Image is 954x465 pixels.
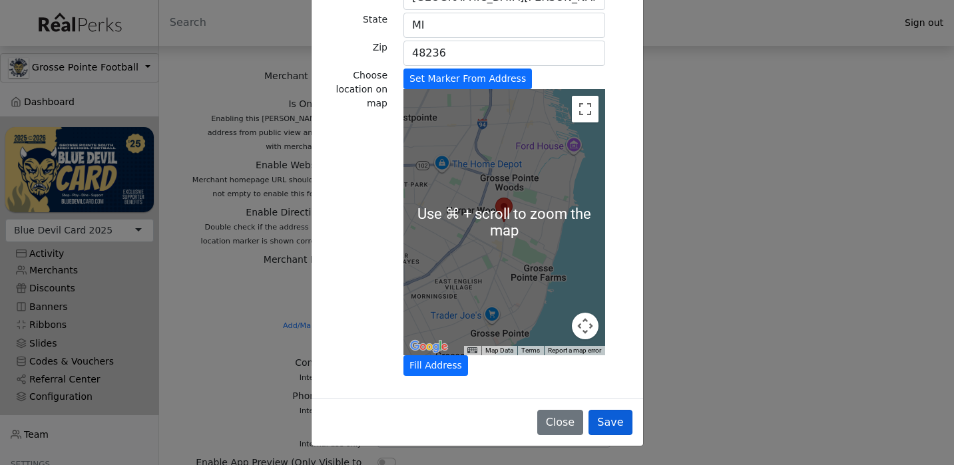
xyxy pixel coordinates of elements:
[521,347,540,354] a: Terms (opens in new tab)
[572,313,598,339] button: Map camera controls
[537,410,584,435] button: Close
[485,346,513,355] button: Map Data
[589,410,632,435] button: Save
[548,347,601,354] a: Report a map error
[572,96,598,122] button: Toggle fullscreen view
[403,355,468,376] button: Fill Address
[407,338,451,355] img: Google
[373,41,387,55] label: Zip
[363,13,387,27] label: State
[467,346,477,355] button: Keyboard shortcuts
[322,69,388,110] label: Choose location on map
[407,338,451,355] a: Open this area in Google Maps (opens a new window)
[403,69,532,89] button: Set Marker From Address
